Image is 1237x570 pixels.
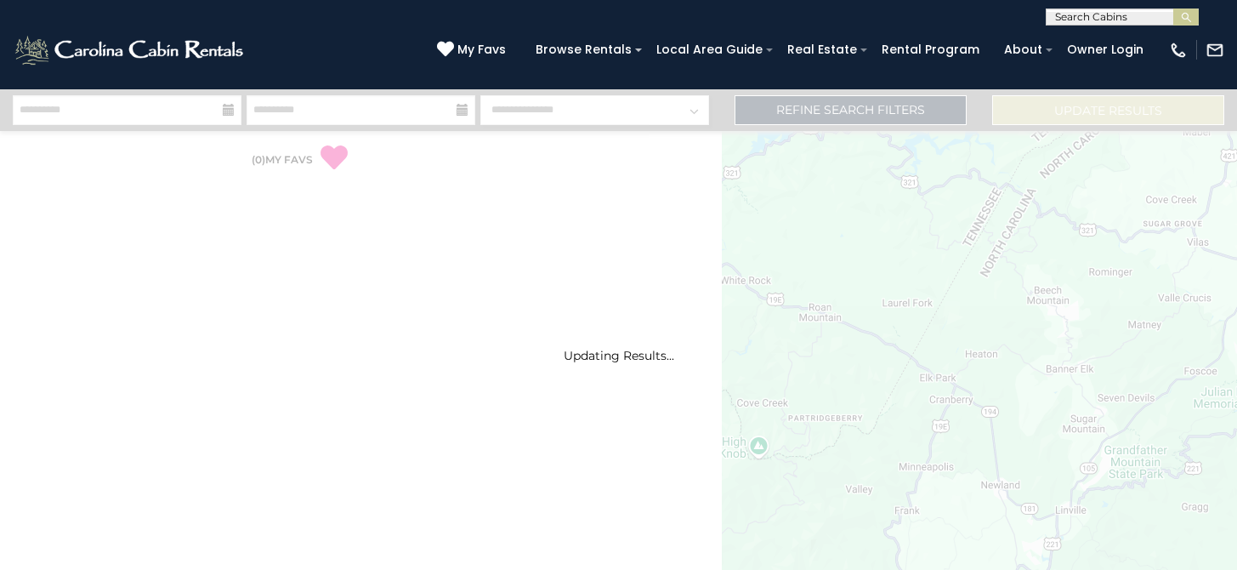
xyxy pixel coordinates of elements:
[457,41,506,59] span: My Favs
[1206,41,1224,60] img: mail-regular-white.png
[527,37,640,63] a: Browse Rentals
[13,33,248,67] img: White-1-2.png
[779,37,865,63] a: Real Estate
[648,37,771,63] a: Local Area Guide
[1058,37,1152,63] a: Owner Login
[996,37,1051,63] a: About
[873,37,988,63] a: Rental Program
[1169,41,1188,60] img: phone-regular-white.png
[437,41,510,60] a: My Favs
